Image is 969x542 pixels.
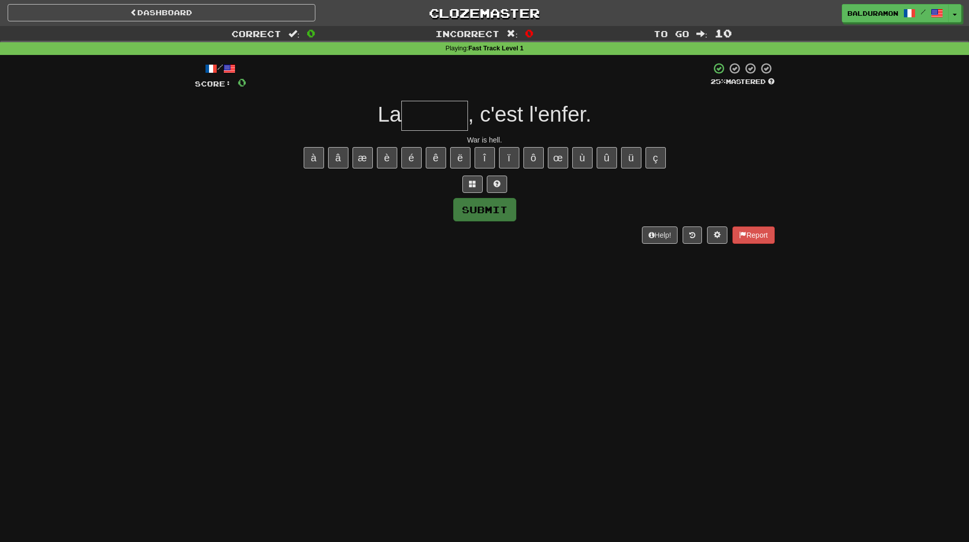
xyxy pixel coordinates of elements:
[711,77,726,85] span: 25 %
[195,135,775,145] div: War is hell.
[331,4,638,22] a: Clozemaster
[328,147,348,168] button: â
[475,147,495,168] button: î
[453,198,516,221] button: Submit
[307,27,315,39] span: 0
[8,4,315,21] a: Dashboard
[450,147,471,168] button: ë
[377,102,401,126] span: La
[548,147,568,168] button: œ
[462,176,483,193] button: Switch sentence to multiple choice alt+p
[523,147,544,168] button: ô
[426,147,446,168] button: ê
[195,62,246,75] div: /
[921,8,926,15] span: /
[654,28,689,39] span: To go
[842,4,949,22] a: balduramon /
[732,226,774,244] button: Report
[642,226,678,244] button: Help!
[377,147,397,168] button: è
[847,9,898,18] span: balduramon
[499,147,519,168] button: ï
[468,45,524,52] strong: Fast Track Level 1
[696,30,708,38] span: :
[435,28,500,39] span: Incorrect
[468,102,591,126] span: , c'est l'enfer.
[304,147,324,168] button: à
[645,147,666,168] button: ç
[353,147,373,168] button: æ
[231,28,281,39] span: Correct
[238,76,246,89] span: 0
[597,147,617,168] button: û
[487,176,507,193] button: Single letter hint - you only get 1 per sentence and score half the points! alt+h
[507,30,518,38] span: :
[572,147,593,168] button: ù
[711,77,775,87] div: Mastered
[715,27,732,39] span: 10
[195,79,231,88] span: Score:
[621,147,641,168] button: ü
[683,226,702,244] button: Round history (alt+y)
[525,27,534,39] span: 0
[401,147,422,168] button: é
[288,30,300,38] span: :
